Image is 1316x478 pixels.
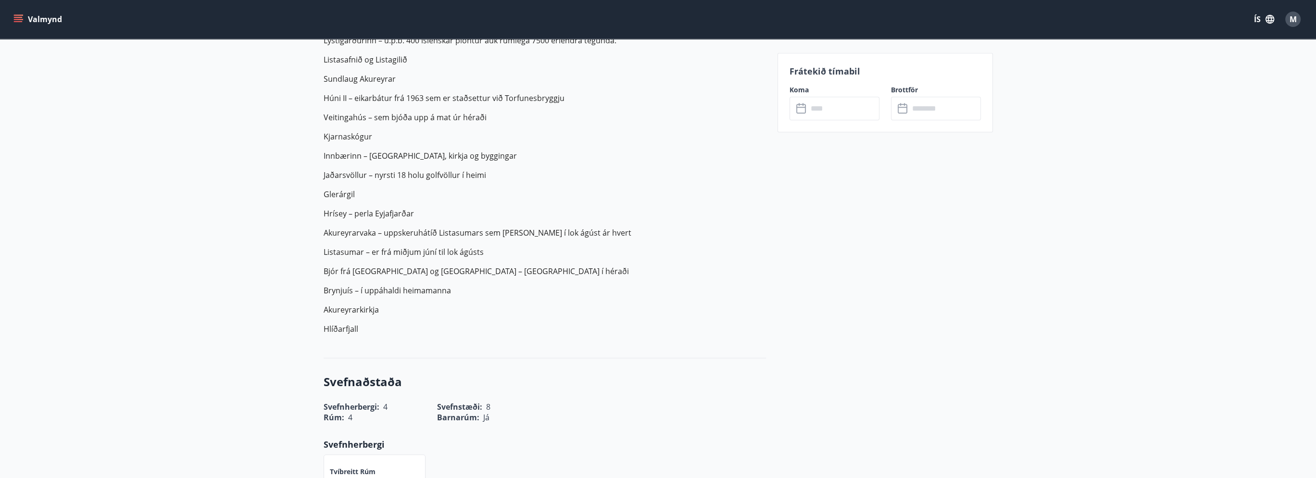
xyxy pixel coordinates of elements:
h3: Svefnaðstaða [324,374,766,390]
p: Veitingahús – sem bjóða upp á mat úr héraði [324,112,766,123]
p: Listasumar – er frá miðjum júní til lok ágústs [324,246,766,258]
p: Jaðarsvöllur – nyrsti 18 holu golfvöllur í heimi [324,169,766,181]
p: Listasafnið og Listagilið [324,54,766,65]
p: Glerárgil [324,189,766,200]
p: Innbærinn – [GEOGRAPHIC_DATA], kirkja og byggingar [324,150,766,162]
p: Kjarnaskógur [324,131,766,142]
span: 4 [348,412,352,423]
label: Koma [790,85,879,95]
p: Lystigarðurinn – u.þ.b. 400 íslenskar plöntur auk rúmlega 7500 erlendra tegunda. [324,35,766,46]
p: Frátekið tímabil [790,65,981,77]
label: Brottför [891,85,981,95]
p: Hlíðarfjall [324,323,766,335]
p: Akureyrarkirkja [324,304,766,315]
p: Svefnherbergi [324,438,766,451]
p: Bjór frá [GEOGRAPHIC_DATA] og [GEOGRAPHIC_DATA] – [GEOGRAPHIC_DATA] í héraði [324,265,766,277]
p: Sundlaug Akureyrar [324,73,766,85]
button: ÍS [1249,11,1279,28]
span: Já [483,412,489,423]
button: M [1281,8,1304,31]
p: Húni II – eikarbátur frá 1963 sem er staðsettur við Torfunesbryggju [324,92,766,104]
button: menu [12,11,66,28]
p: Tvíbreitt rúm [330,467,376,477]
span: M [1290,14,1297,25]
p: Hrísey – perla Eyjafjarðar [324,208,766,219]
span: Rúm : [324,412,344,423]
span: Barnarúm : [437,412,479,423]
p: Brynjuís – í uppáhaldi heimamanna [324,285,766,296]
p: Akureyrarvaka – uppskeruhátíð Listasumars sem [PERSON_NAME] í lok ágúst ár hvert [324,227,766,239]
